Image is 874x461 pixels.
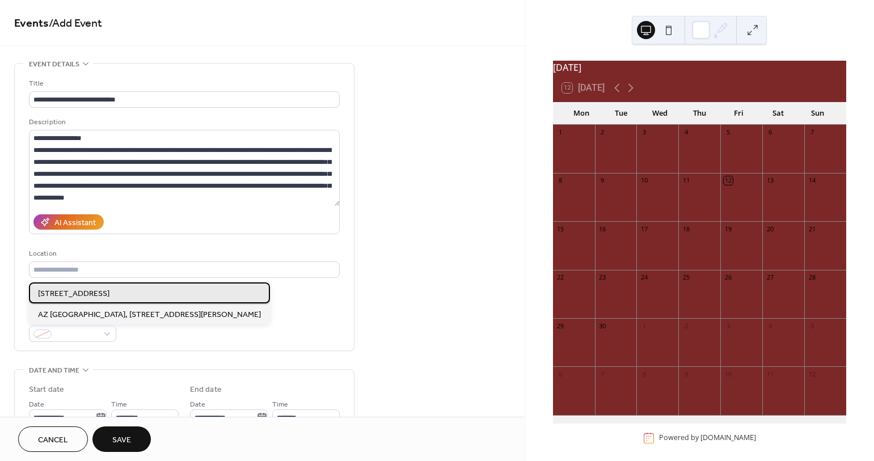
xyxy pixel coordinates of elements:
[682,128,690,137] div: 4
[598,128,607,137] div: 2
[556,370,565,378] div: 6
[598,225,607,233] div: 16
[18,426,88,452] button: Cancel
[598,176,607,185] div: 9
[190,384,222,396] div: End date
[29,58,79,70] span: Event details
[682,273,690,282] div: 25
[719,102,758,125] div: Fri
[680,102,719,125] div: Thu
[14,12,49,35] a: Events
[808,322,816,330] div: 5
[766,322,774,330] div: 4
[640,225,648,233] div: 17
[598,322,607,330] div: 30
[556,176,565,185] div: 8
[682,322,690,330] div: 2
[111,399,127,411] span: Time
[766,128,774,137] div: 6
[553,61,846,74] div: [DATE]
[29,384,64,396] div: Start date
[766,273,774,282] div: 27
[49,12,102,35] span: / Add Event
[29,78,337,90] div: Title
[659,433,756,443] div: Powered by
[724,322,732,330] div: 3
[601,102,640,125] div: Tue
[700,433,756,443] a: [DOMAIN_NAME]
[29,399,44,411] span: Date
[808,128,816,137] div: 7
[556,273,565,282] div: 22
[766,370,774,378] div: 11
[758,102,797,125] div: Sat
[640,273,648,282] div: 24
[724,225,732,233] div: 19
[38,309,261,321] span: AZ [GEOGRAPHIC_DATA], [STREET_ADDRESS][PERSON_NAME]
[724,128,732,137] div: 5
[190,399,205,411] span: Date
[640,102,679,125] div: Wed
[808,273,816,282] div: 28
[808,176,816,185] div: 14
[766,176,774,185] div: 13
[598,273,607,282] div: 23
[808,370,816,378] div: 12
[556,225,565,233] div: 15
[724,176,732,185] div: 12
[33,214,104,230] button: AI Assistant
[640,370,648,378] div: 8
[562,102,601,125] div: Mon
[724,370,732,378] div: 10
[272,399,288,411] span: Time
[682,225,690,233] div: 18
[682,176,690,185] div: 11
[38,434,68,446] span: Cancel
[598,370,607,378] div: 7
[112,434,131,446] span: Save
[556,322,565,330] div: 29
[766,225,774,233] div: 20
[29,365,79,377] span: Date and time
[798,102,837,125] div: Sun
[92,426,151,452] button: Save
[38,288,109,300] span: [STREET_ADDRESS]
[29,116,337,128] div: Description
[724,273,732,282] div: 26
[808,225,816,233] div: 21
[640,128,648,137] div: 3
[682,370,690,378] div: 9
[556,128,565,137] div: 1
[640,322,648,330] div: 1
[29,248,337,260] div: Location
[640,176,648,185] div: 10
[54,217,96,229] div: AI Assistant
